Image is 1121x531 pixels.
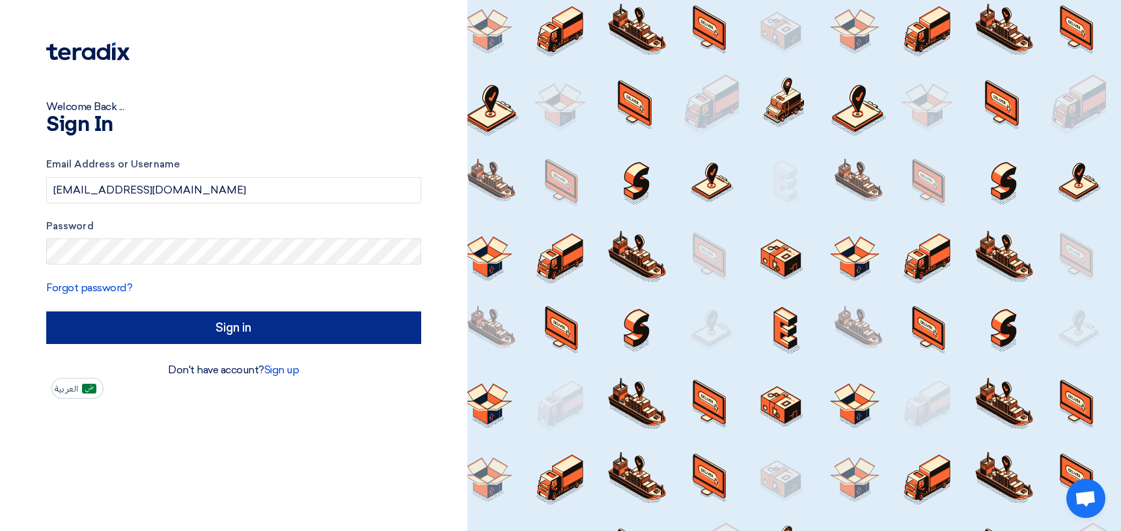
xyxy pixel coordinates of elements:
img: ar-AR.png [82,384,96,394]
div: Welcome Back ... [46,99,421,115]
h1: Sign In [46,115,421,136]
input: Enter your business email or username [46,177,421,203]
img: Teradix logo [46,42,130,61]
a: Open chat [1066,479,1105,518]
a: Sign up [264,364,299,376]
button: العربية [51,378,104,399]
span: العربية [55,384,78,394]
label: Password [46,219,421,234]
input: Sign in [46,311,421,344]
label: Email Address or Username [46,157,421,172]
a: Forgot password? [46,281,132,294]
div: Don't have account? [46,362,421,378]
